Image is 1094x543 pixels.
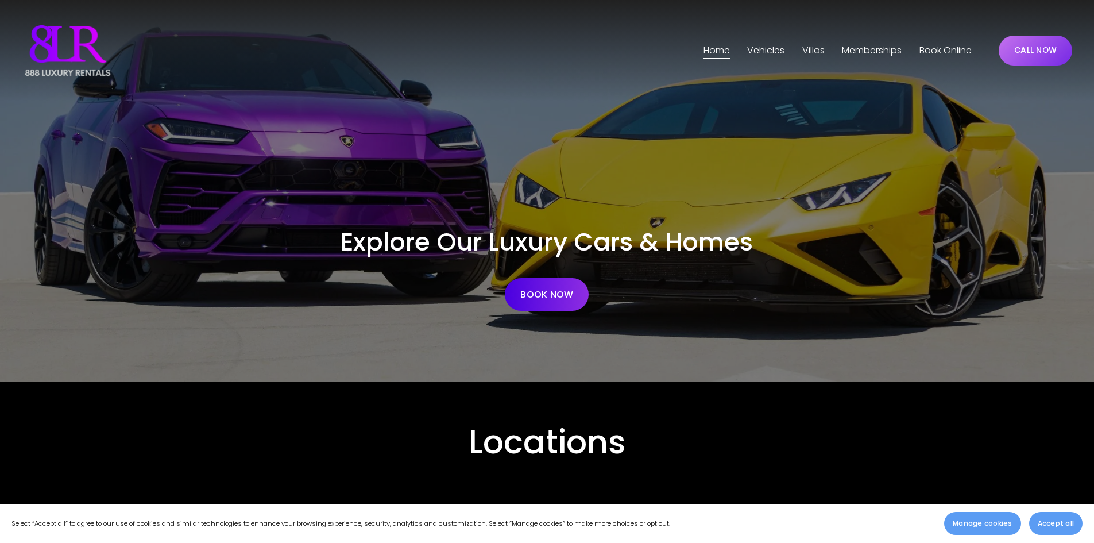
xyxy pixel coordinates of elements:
[703,41,730,60] a: Home
[944,512,1020,535] button: Manage cookies
[747,41,784,60] a: folder dropdown
[802,43,825,59] span: Villas
[999,36,1072,66] a: CALL NOW
[802,41,825,60] a: folder dropdown
[919,41,972,60] a: Book Online
[842,41,902,60] a: Memberships
[11,518,670,530] p: Select “Accept all” to agree to our use of cookies and similar technologies to enhance your brows...
[953,518,1012,529] span: Manage cookies
[1029,512,1083,535] button: Accept all
[22,421,1072,463] h2: Locations
[22,22,114,79] img: Luxury Car &amp; Home Rentals For Every Occasion
[747,43,784,59] span: Vehicles
[1038,518,1074,529] span: Accept all
[505,278,589,311] a: BOOK NOW
[341,224,753,259] span: Explore Our Luxury Cars & Homes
